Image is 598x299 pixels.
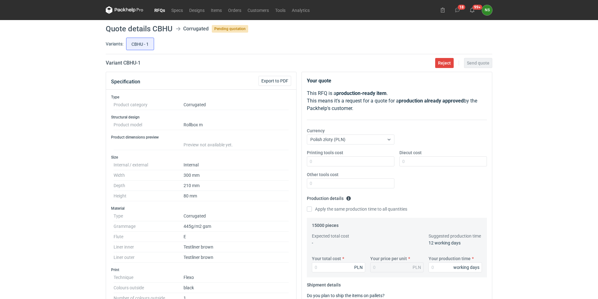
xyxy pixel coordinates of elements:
dt: Product model [114,120,184,130]
a: Tools [272,6,289,14]
p: - [312,240,365,246]
dd: 210 mm [184,181,289,191]
dt: Technique [114,272,184,283]
div: PLN [354,264,363,270]
label: Your total cost [312,255,341,262]
input: 0 [307,178,394,188]
span: Send quote [467,61,489,65]
dt: Liner outer [114,252,184,263]
a: Items [208,6,225,14]
a: Orders [225,6,244,14]
label: Do you plan to ship the items on pallets? [307,293,385,298]
dd: black [184,283,289,293]
strong: production already approved [399,98,464,104]
button: Export to PDF [259,76,291,86]
dd: Internal [184,160,289,170]
dd: Testliner brown [184,242,289,252]
p: This RFQ is a . This means it's a request for a quote for a by the Packhelp's customer. [307,90,487,112]
dt: Grammage [114,221,184,232]
h3: Material [111,206,291,211]
h3: Type [111,95,291,100]
div: Natalia Stępak [482,5,492,15]
dt: Product category [114,100,184,110]
label: CBHU - 1 [126,38,154,50]
dd: Testliner brown [184,252,289,263]
svg: Packhelp Pro [106,6,143,14]
dt: Height [114,191,184,201]
label: Your production time [429,255,471,262]
dt: Liner inner [114,242,184,252]
dd: 445g/m2 gsm [184,221,289,232]
dd: Flexo [184,272,289,283]
button: Reject [435,58,454,68]
dt: Type [114,211,184,221]
input: 0 [429,262,482,272]
h2: Variant CBHU - 1 [106,59,141,67]
button: Specification [111,74,140,89]
a: Designs [186,6,208,14]
legend: 15000 pieces [312,220,339,228]
input: 0 [399,156,487,166]
span: Polish złoty (PLN) [310,137,345,142]
label: Your price per unit [370,255,407,262]
label: Expected total cost [312,233,349,239]
h3: Structural design [111,115,291,120]
label: Currency [307,128,325,134]
legend: Production details [307,193,351,201]
dt: Colours outside [114,283,184,293]
div: working days [453,264,479,270]
label: Other tools cost [307,171,339,178]
button: NS [482,5,492,15]
span: Export to PDF [261,79,288,83]
dt: Width [114,170,184,181]
h1: Quote details CBHU [106,25,173,33]
dd: 80 mm [184,191,289,201]
dd: E [184,232,289,242]
h3: Size [111,155,291,160]
a: Customers [244,6,272,14]
legend: Shipment details [307,280,341,287]
strong: Your quote [307,78,331,84]
label: Suggested production time [429,233,481,239]
button: 99+ [467,5,477,15]
span: Preview not available yet. [184,142,233,147]
div: Corrugated [183,25,209,33]
dd: Corrugated [184,100,289,110]
a: Analytics [289,6,313,14]
label: Diecut cost [399,149,422,156]
button: 18 [452,5,462,15]
label: Apply the same production time to all quantities [307,206,407,212]
label: Printing tools cost [307,149,343,156]
strong: production-ready item [336,90,387,96]
input: 0 [312,262,365,272]
dd: 300 mm [184,170,289,181]
dt: Flute [114,232,184,242]
input: 0 [307,156,394,166]
p: 12 working days [429,240,482,246]
a: RFQs [151,6,168,14]
dd: Corrugated [184,211,289,221]
h3: Product dimensions preview [111,135,291,140]
span: Pending quotation [212,25,248,33]
dd: Rollbox m [184,120,289,130]
a: Specs [168,6,186,14]
button: Send quote [464,58,492,68]
div: PLN [413,264,421,270]
span: Reject [438,61,451,65]
label: Variants: [106,41,123,47]
h3: Print [111,267,291,272]
dt: Internal / external [114,160,184,170]
dt: Depth [114,181,184,191]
